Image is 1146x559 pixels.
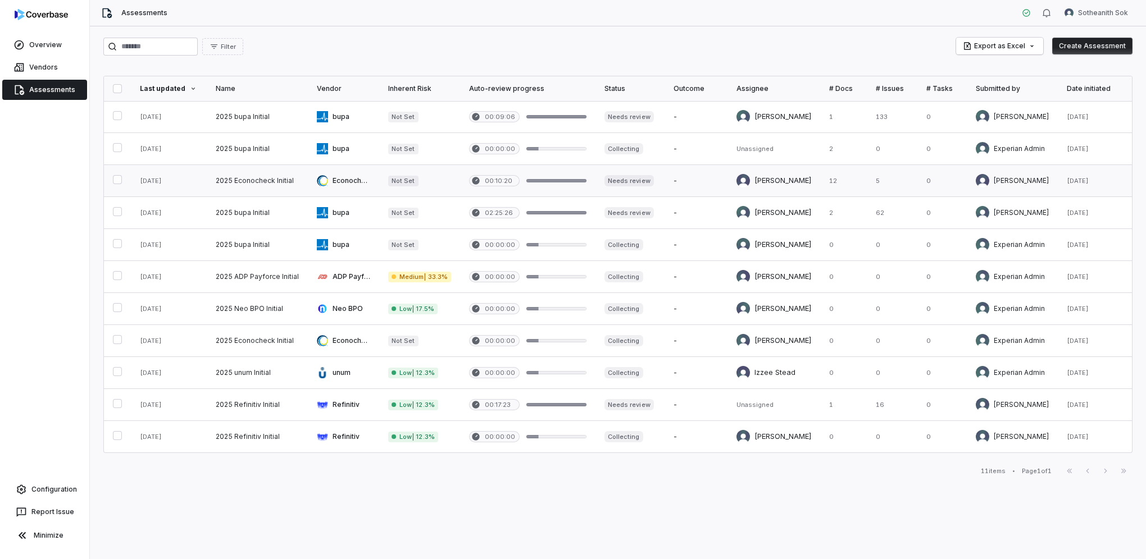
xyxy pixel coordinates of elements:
[665,133,727,165] td: -
[4,479,85,500] a: Configuration
[926,84,957,93] div: # Tasks
[736,174,750,187] img: Carol Najera avatar
[736,430,750,443] img: Verity Billson avatar
[4,524,85,547] button: Minimize
[1052,38,1133,54] button: Create Assessment
[604,84,656,93] div: Status
[976,430,989,443] img: Verity Billson avatar
[665,197,727,229] td: -
[976,398,989,411] img: Verity Billson avatar
[976,270,989,283] img: Experian Admin avatar
[2,57,87,77] a: Vendors
[1058,4,1135,21] button: Sotheanith Sok avatarSotheanith Sok
[388,84,451,93] div: Inherent Risk
[216,84,299,93] div: Name
[665,261,727,293] td: -
[665,357,727,389] td: -
[665,165,727,197] td: -
[1078,8,1128,17] span: Sotheanith Sok
[976,142,989,155] img: Experian Admin avatar
[976,334,989,347] img: Experian Admin avatar
[202,38,243,55] button: Filter
[876,84,908,93] div: # Issues
[736,206,750,219] img: Stewart Mair avatar
[221,43,236,51] span: Filter
[736,110,750,123] img: Stewart Mair avatar
[736,238,750,251] img: Martin Bowles avatar
[665,421,727,453] td: -
[976,110,989,123] img: Stewart Mair avatar
[317,84,370,93] div: Vendor
[1067,84,1123,93] div: Date initiated
[976,84,1049,93] div: Submitted by
[956,38,1043,54] button: Export as Excel
[1065,8,1074,17] img: Sotheanith Sok avatar
[665,389,727,421] td: -
[736,366,750,379] img: Izzee Stead avatar
[665,293,727,325] td: -
[736,84,811,93] div: Assignee
[665,101,727,133] td: -
[1012,467,1015,475] div: •
[829,84,858,93] div: # Docs
[2,80,87,100] a: Assessments
[976,174,989,187] img: Carol Najera avatar
[140,84,198,93] div: Last updated
[469,84,586,93] div: Auto-review progress
[976,366,989,379] img: Experian Admin avatar
[665,229,727,261] td: -
[665,325,727,357] td: -
[674,84,718,93] div: Outcome
[976,238,989,251] img: Experian Admin avatar
[15,9,68,20] img: logo-D7KZi-bG.svg
[976,302,989,315] img: Experian Admin avatar
[981,467,1006,475] div: 11 items
[2,35,87,55] a: Overview
[121,8,167,17] span: Assessments
[736,270,750,283] img: Sammie Tan avatar
[736,334,750,347] img: Tara Green avatar
[976,206,989,219] img: Stewart Mair avatar
[1022,467,1052,475] div: Page 1 of 1
[4,502,85,522] button: Report Issue
[736,302,750,315] img: Isaque Caldas avatar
